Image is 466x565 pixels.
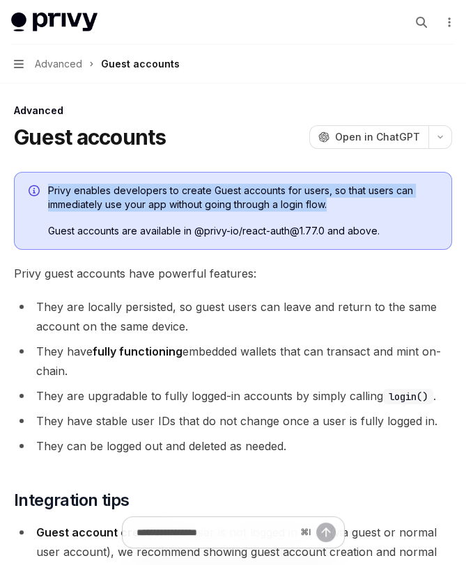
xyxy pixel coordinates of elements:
div: Advanced [14,104,452,118]
button: Open search [410,11,433,33]
li: They are locally persisted, so guest users can leave and return to the same account on the same d... [14,297,452,336]
div: Guest accounts [101,56,180,72]
strong: fully functioning [93,344,182,358]
span: Guest accounts are available in @privy-io/react-auth@1.77.0 and above. [48,224,437,238]
li: They have embedded wallets that can transact and mint on-chain. [14,342,452,381]
li: They can be logged out and deleted as needed. [14,436,452,456]
input: Ask a question... [137,517,295,548]
span: Privy guest accounts have powerful features: [14,264,452,283]
span: Privy enables developers to create Guest accounts for users, so that users can immediately use yo... [48,184,437,212]
li: They have stable user IDs that do not change once a user is fully logged in. [14,411,452,431]
img: light logo [11,13,98,32]
button: Send message [316,523,336,542]
h1: Guest accounts [14,125,166,150]
button: More actions [441,13,455,32]
svg: Info [29,185,42,199]
span: Advanced [35,56,82,72]
button: Open in ChatGPT [309,125,428,149]
span: Open in ChatGPT [335,130,420,144]
code: login() [383,389,433,404]
li: They are upgradable to fully logged-in accounts by simply calling . [14,386,452,406]
span: Integration tips [14,489,129,511]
